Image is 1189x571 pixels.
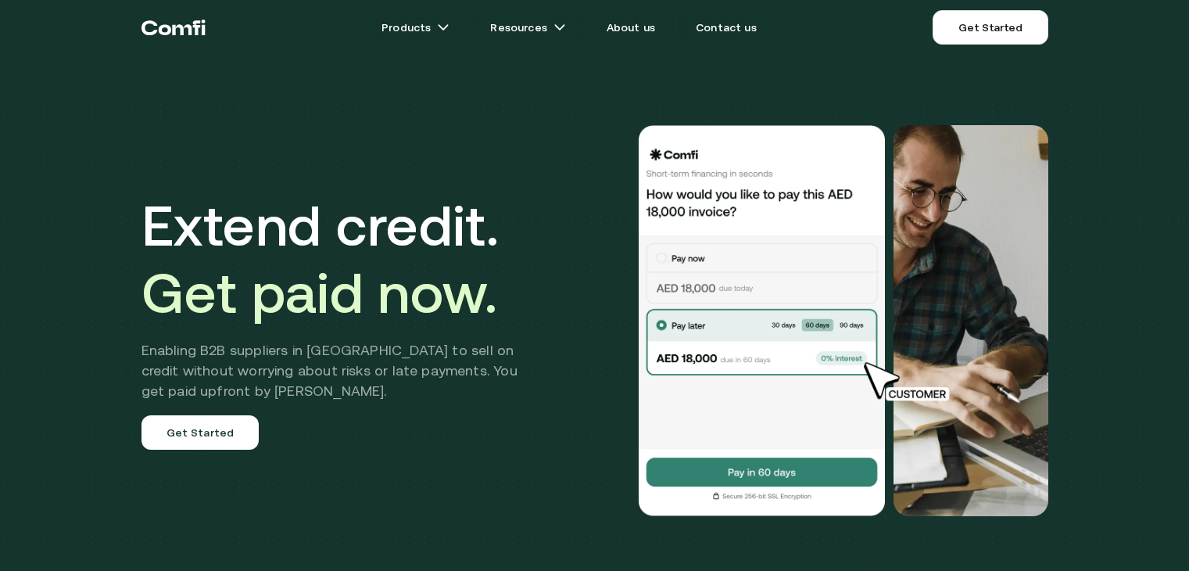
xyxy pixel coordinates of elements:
a: Resourcesarrow icons [471,12,584,43]
a: Get Started [933,10,1048,45]
img: Would you like to pay this AED 18,000.00 invoice? [637,125,887,516]
a: Get Started [141,415,260,450]
a: About us [588,12,674,43]
iframe: Intercom live chat [1136,518,1173,555]
img: Would you like to pay this AED 18,000.00 invoice? [894,125,1048,516]
img: arrow icons [437,21,449,34]
img: cursor [853,360,967,404]
a: Productsarrow icons [363,12,468,43]
a: Contact us [677,12,775,43]
span: Get paid now. [141,260,498,325]
img: arrow icons [553,21,566,34]
h1: Extend credit. [141,192,541,326]
h2: Enabling B2B suppliers in [GEOGRAPHIC_DATA] to sell on credit without worrying about risks or lat... [141,340,541,401]
a: Return to the top of the Comfi home page [141,4,206,51]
